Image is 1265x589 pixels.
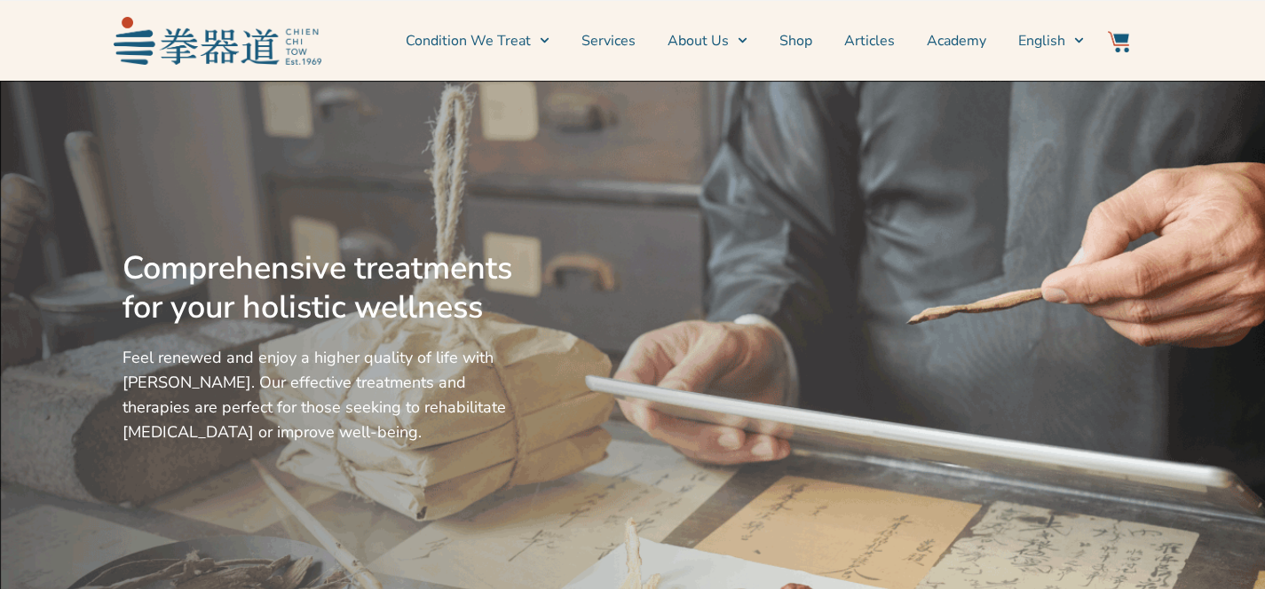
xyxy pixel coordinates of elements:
[330,19,1085,63] nav: Menu
[927,19,986,63] a: Academy
[844,19,895,63] a: Articles
[668,19,747,63] a: About Us
[1018,19,1084,63] a: English
[779,19,812,63] a: Shop
[581,19,636,63] a: Services
[1018,30,1065,51] span: English
[123,249,520,327] h2: Comprehensive treatments for your holistic wellness
[123,345,520,444] p: Feel renewed and enjoy a higher quality of life with [PERSON_NAME]. Our effective treatments and ...
[1108,31,1129,52] img: Website Icon-03
[406,19,549,63] a: Condition We Treat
